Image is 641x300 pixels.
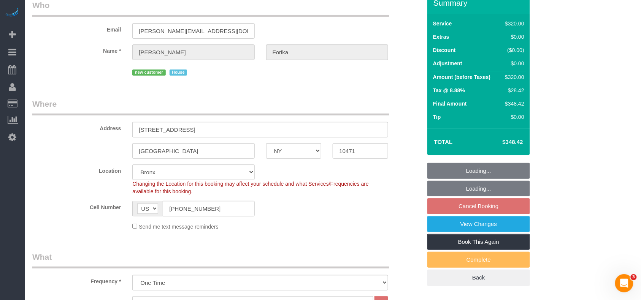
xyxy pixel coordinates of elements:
label: Tip [433,113,441,121]
input: Cell Number [163,201,254,216]
h4: $348.42 [480,139,523,145]
a: View Changes [427,216,530,232]
input: Zip Code [333,143,388,159]
label: Cell Number [27,201,127,211]
label: Amount (before Taxes) [433,73,490,81]
strong: Total [434,139,453,145]
input: First Name [132,44,254,60]
a: Book This Again [427,234,530,250]
label: Name * [27,44,127,55]
div: $320.00 [502,73,524,81]
label: Adjustment [433,60,462,67]
label: Extras [433,33,449,41]
input: City [132,143,254,159]
input: Last Name [266,44,388,60]
img: Automaid Logo [5,8,20,18]
label: Discount [433,46,456,54]
input: Email [132,23,254,39]
div: $320.00 [502,20,524,27]
label: Location [27,164,127,175]
div: $28.42 [502,87,524,94]
span: House [170,69,187,76]
legend: What [32,251,389,268]
span: new customer [132,69,165,76]
legend: Where [32,98,389,115]
div: $348.42 [502,100,524,107]
label: Email [27,23,127,33]
label: Final Amount [433,100,467,107]
label: Frequency * [27,275,127,285]
label: Service [433,20,452,27]
label: Address [27,122,127,132]
div: $0.00 [502,60,524,67]
div: $0.00 [502,33,524,41]
span: 3 [631,274,637,280]
label: Tax @ 8.88% [433,87,465,94]
a: Back [427,270,530,286]
span: Changing the Location for this booking may affect your schedule and what Services/Frequencies are... [132,181,369,194]
div: $0.00 [502,113,524,121]
iframe: Intercom live chat [615,274,633,292]
div: ($0.00) [502,46,524,54]
span: Send me text message reminders [139,224,218,230]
